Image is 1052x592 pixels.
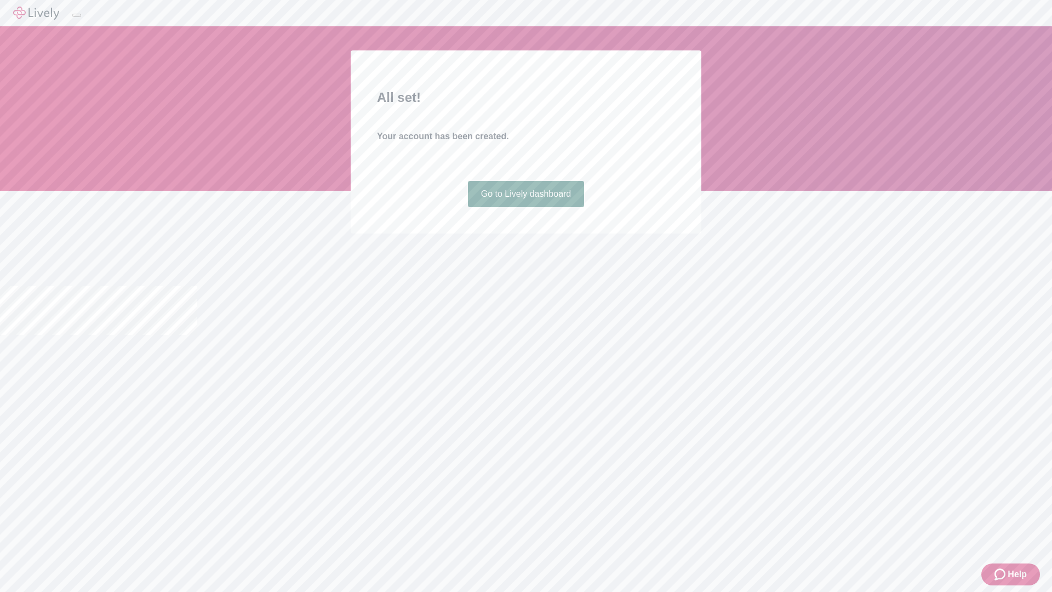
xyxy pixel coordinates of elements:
[72,14,81,17] button: Log out
[1008,568,1027,581] span: Help
[994,568,1008,581] svg: Zendesk support icon
[13,7,59,20] img: Lively
[377,88,675,107] h2: All set!
[981,563,1040,585] button: Zendesk support iconHelp
[377,130,675,143] h4: Your account has been created.
[468,181,585,207] a: Go to Lively dashboard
